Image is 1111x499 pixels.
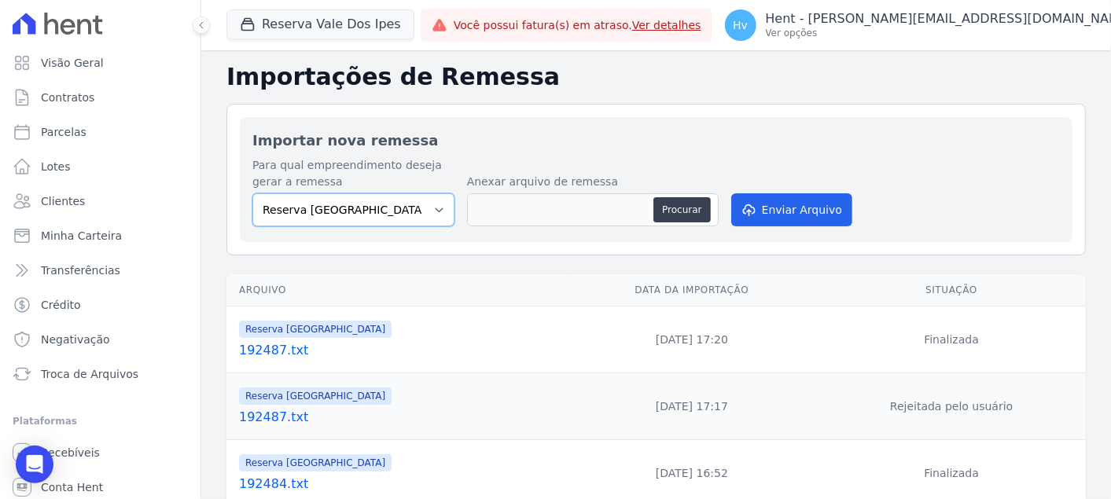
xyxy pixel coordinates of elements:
[252,157,454,190] label: Para qual empreendimento deseja gerar a remessa
[6,324,194,355] a: Negativação
[567,274,818,306] th: Data da Importação
[6,116,194,148] a: Parcelas
[41,124,86,140] span: Parcelas
[6,220,194,251] a: Minha Carteira
[41,55,104,71] span: Visão Geral
[817,274,1086,306] th: Situação
[239,454,392,471] span: Reserva [GEOGRAPHIC_DATA]
[653,197,710,222] button: Procurar
[454,17,701,34] span: Você possui fatura(s) em atraso.
[239,387,392,405] span: Reserva [GEOGRAPHIC_DATA]
[41,297,81,313] span: Crédito
[6,151,194,182] a: Lotes
[239,321,392,338] span: Reserva [GEOGRAPHIC_DATA]
[6,358,194,390] a: Troca de Arquivos
[817,306,1086,373] td: Finalizada
[239,475,561,493] a: 192484.txt
[41,332,110,347] span: Negativação
[817,373,1086,440] td: Rejeitada pelo usuário
[632,19,701,31] a: Ver detalhes
[41,262,120,278] span: Transferências
[6,185,194,217] a: Clientes
[239,341,561,360] a: 192487.txt
[41,479,103,495] span: Conta Hent
[6,82,194,113] a: Contratos
[16,446,53,483] div: Open Intercom Messenger
[41,366,138,382] span: Troca de Arquivos
[226,274,567,306] th: Arquivo
[239,408,561,427] a: 192487.txt
[226,9,414,39] button: Reserva Vale Dos Ipes
[6,47,194,79] a: Visão Geral
[41,193,85,209] span: Clientes
[6,289,194,321] a: Crédito
[567,306,818,373] td: [DATE] 17:20
[6,437,194,468] a: Recebíveis
[13,412,188,431] div: Plataformas
[567,373,818,440] td: [DATE] 17:17
[252,130,1060,151] h2: Importar nova remessa
[41,445,100,460] span: Recebíveis
[41,159,71,174] span: Lotes
[41,90,94,105] span: Contratos
[733,20,748,31] span: Hv
[731,193,852,226] button: Enviar Arquivo
[226,63,1086,91] h2: Importações de Remessa
[41,228,122,244] span: Minha Carteira
[6,255,194,286] a: Transferências
[467,174,719,190] label: Anexar arquivo de remessa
